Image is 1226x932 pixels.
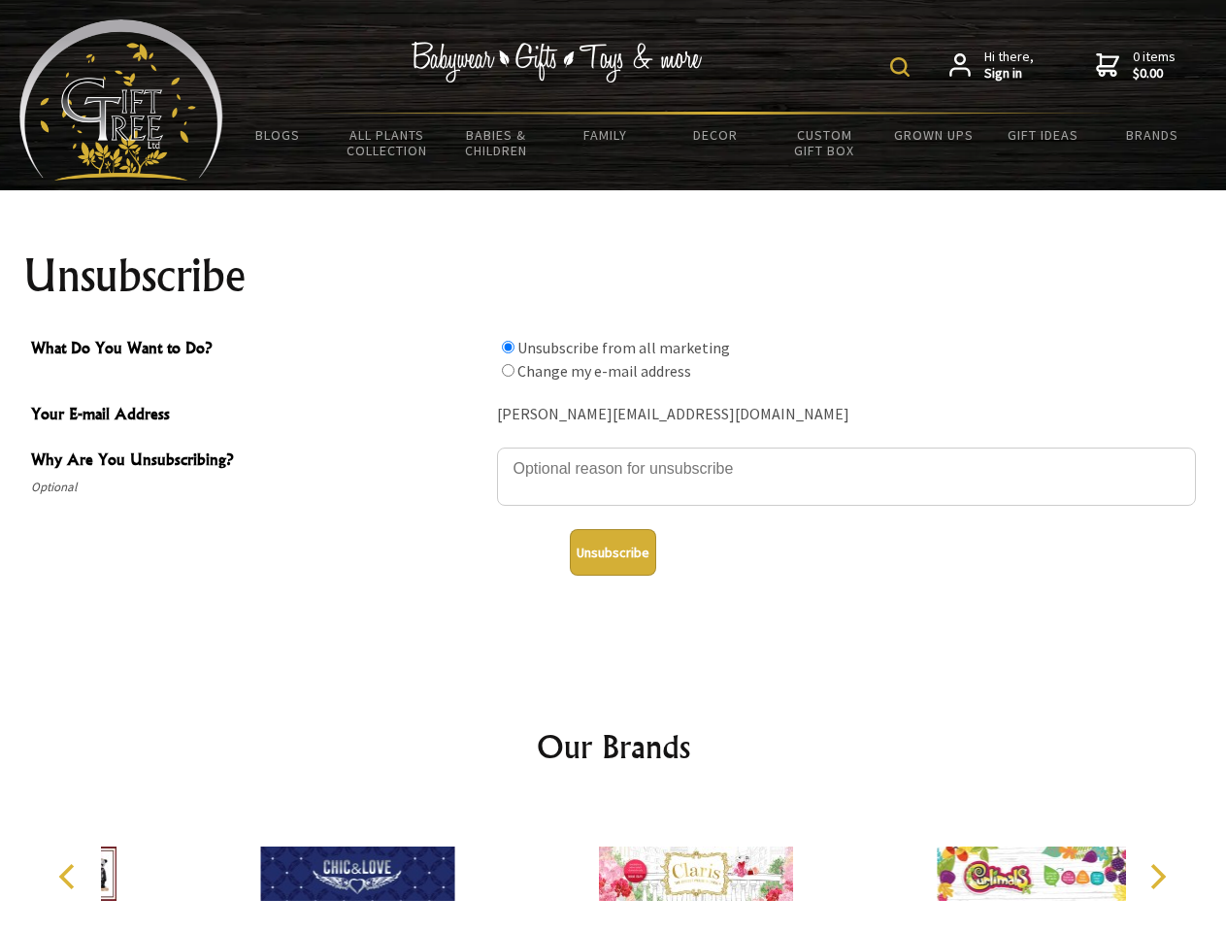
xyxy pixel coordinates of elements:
[502,364,514,377] input: What Do You Want to Do?
[949,49,1034,83] a: Hi there,Sign in
[551,115,661,155] a: Family
[660,115,770,155] a: Decor
[19,19,223,181] img: Babyware - Gifts - Toys and more...
[984,65,1034,83] strong: Sign in
[517,338,730,357] label: Unsubscribe from all marketing
[1133,48,1176,83] span: 0 items
[517,361,691,381] label: Change my e-mail address
[31,448,487,476] span: Why Are You Unsubscribing?
[497,400,1196,430] div: [PERSON_NAME][EMAIL_ADDRESS][DOMAIN_NAME]
[223,115,333,155] a: BLOGS
[770,115,879,171] a: Custom Gift Box
[570,529,656,576] button: Unsubscribe
[1098,115,1208,155] a: Brands
[890,57,910,77] img: product search
[31,402,487,430] span: Your E-mail Address
[31,336,487,364] span: What Do You Want to Do?
[1096,49,1176,83] a: 0 items$0.00
[39,723,1188,770] h2: Our Brands
[502,341,514,353] input: What Do You Want to Do?
[984,49,1034,83] span: Hi there,
[988,115,1098,155] a: Gift Ideas
[1133,65,1176,83] strong: $0.00
[49,855,91,898] button: Previous
[412,42,703,83] img: Babywear - Gifts - Toys & more
[497,448,1196,506] textarea: Why Are You Unsubscribing?
[1136,855,1178,898] button: Next
[31,476,487,499] span: Optional
[878,115,988,155] a: Grown Ups
[442,115,551,171] a: Babies & Children
[23,252,1204,299] h1: Unsubscribe
[333,115,443,171] a: All Plants Collection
